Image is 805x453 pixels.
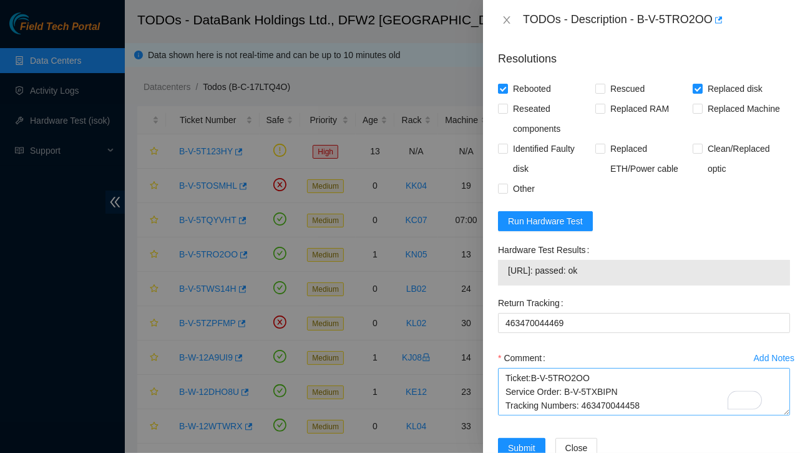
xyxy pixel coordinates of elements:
textarea: To enrich screen reader interactions, please activate Accessibility in Grammarly extension settings [498,368,790,416]
span: Identified Faulty disk [508,139,595,179]
span: Reseated components [508,99,595,139]
span: Rescued [605,79,650,99]
button: Close [498,14,515,26]
label: Return Tracking [498,293,568,313]
span: Replaced Machine [703,99,785,119]
p: Resolutions [498,41,790,67]
span: Rebooted [508,79,556,99]
label: Hardware Test Results [498,240,594,260]
span: Replaced disk [703,79,768,99]
label: Comment [498,348,550,368]
span: Replaced RAM [605,99,674,119]
div: TODOs - Description - B-V-5TRO2OO [523,10,790,30]
span: close [502,15,512,25]
span: [URL]: passed: ok [508,264,780,277]
input: Return Tracking [498,313,790,333]
button: Add Notes [753,348,795,368]
span: Other [508,179,540,199]
div: Add Notes [754,354,794,362]
span: Replaced ETH/Power cable [605,139,693,179]
button: Run Hardware Test [498,211,593,231]
span: Clean/Replaced optic [703,139,790,179]
span: Run Hardware Test [508,214,583,228]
